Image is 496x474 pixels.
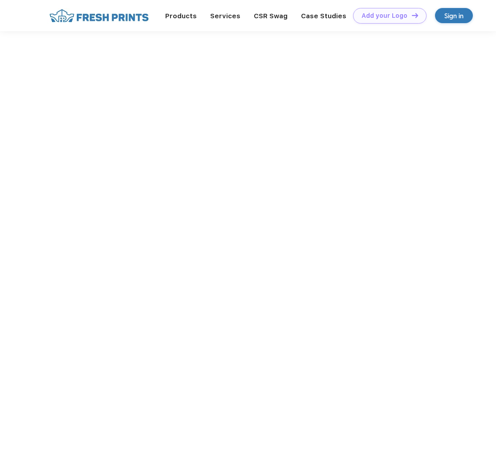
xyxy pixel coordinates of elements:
img: fo%20logo%202.webp [47,8,151,24]
a: Products [165,12,197,20]
a: Services [210,12,240,20]
div: Sign in [444,11,463,21]
a: CSR Swag [254,12,288,20]
img: DT [412,13,418,18]
a: Sign in [435,8,473,23]
div: Add your Logo [362,12,407,20]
